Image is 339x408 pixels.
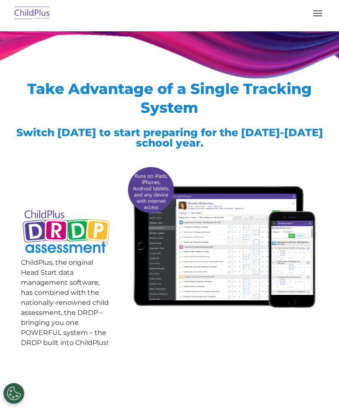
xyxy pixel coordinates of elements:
[124,163,318,311] img: All-devices
[21,205,112,260] img: Copyright - DRDP Logo
[3,383,24,404] button: Cookies Settings
[16,126,323,149] span: Switch [DATE] to start preparing for the [DATE]-[DATE] school year.
[21,258,109,347] span: ChildPlus, the original Head Start data management software, has combined with the nationally-ren...
[13,4,52,23] img: ChildPlus by Procare Solutions
[27,80,312,117] span: Take Advantage of a Single Tracking System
